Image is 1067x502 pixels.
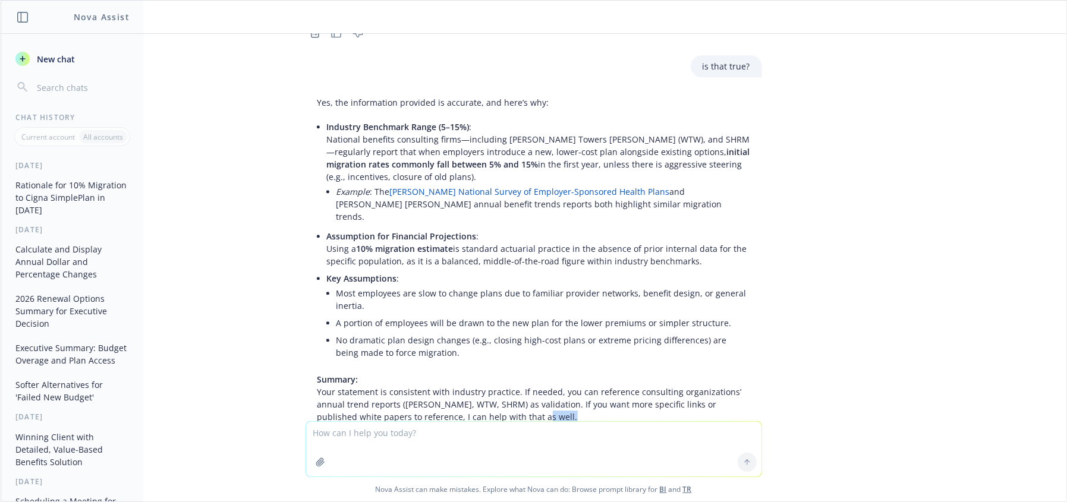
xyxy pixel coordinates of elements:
[34,79,129,96] input: Search chats
[11,289,134,333] button: 2026 Renewal Options Summary for Executive Decision
[11,239,134,284] button: Calculate and Display Annual Dollar and Percentage Changes
[660,484,667,494] a: BI
[317,96,750,109] p: Yes, the information provided is accurate, and here’s why:
[1,225,143,235] div: [DATE]
[74,11,130,23] h1: Nova Assist
[1,412,143,422] div: [DATE]
[327,272,750,285] p: :
[327,230,750,267] p: : Using a is standard actuarial practice in the absence of prior internal data for the specific p...
[336,186,370,197] em: Example
[683,484,692,494] a: TR
[11,175,134,220] button: Rationale for 10% Migration to Cigna SimplePlan in [DATE]
[336,314,750,331] li: A portion of employees will be drawn to the new plan for the lower premiums or simpler structure.
[327,121,470,132] span: Industry Benchmark Range (5–15%)
[21,132,75,142] p: Current account
[317,374,358,385] span: Summary:
[357,243,454,254] span: 10% migration estimate
[83,132,123,142] p: All accounts
[327,273,397,284] span: Key Assumptions
[11,427,134,472] button: Winning Client with Detailed, Value-Based Benefits Solution
[336,331,750,361] li: No dramatic plan design changes (e.g., closing high-cost plans or extreme pricing differences) ar...
[1,476,143,487] div: [DATE]
[327,146,750,170] span: initial migration rates commonly fall between 5% and 15%
[11,338,134,370] button: Executive Summary: Budget Overage and Plan Access
[390,186,670,197] a: [PERSON_NAME] National Survey of Employer-Sponsored Health Plans
[336,183,750,225] li: : The and [PERSON_NAME] [PERSON_NAME] annual benefit trends reports both highlight similar migrat...
[5,477,1062,501] span: Nova Assist can make mistakes. Explore what Nova can do: Browse prompt library for and
[34,53,75,65] span: New chat
[11,48,134,70] button: New chat
[327,231,477,242] span: Assumption for Financial Projections
[1,112,143,122] div: Chat History
[336,285,750,314] li: Most employees are slow to change plans due to familiar provider networks, benefit design, or gen...
[327,121,750,183] p: : National benefits consulting firms—including [PERSON_NAME] Towers [PERSON_NAME] (WTW), and SHRM...
[703,60,750,72] p: is that true?
[317,373,750,423] p: Your statement is consistent with industry practice. If needed, you can reference consulting orga...
[11,375,134,407] button: Softer Alternatives for 'Failed New Budget'
[1,160,143,171] div: [DATE]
